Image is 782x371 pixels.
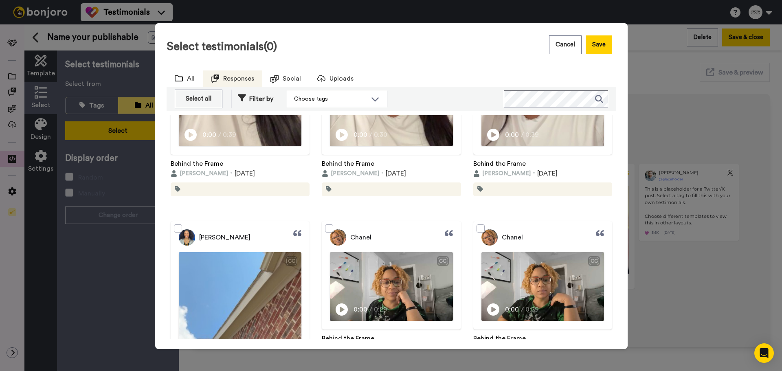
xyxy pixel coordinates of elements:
[754,343,774,363] div: Open Intercom Messenger
[179,94,218,104] div: Select all
[187,74,195,83] span: All
[322,334,374,343] a: Behind the Frame
[473,334,526,343] a: Behind the Frame
[549,35,582,54] button: Cancel
[171,169,228,178] button: [PERSON_NAME]
[322,169,379,178] button: [PERSON_NAME]
[223,74,254,83] span: Responses
[283,74,301,83] span: Social
[175,90,222,108] button: Select all
[586,35,612,54] button: Save
[473,169,612,178] div: [DATE]
[322,169,461,178] div: [DATE]
[329,74,354,83] span: Uploads
[171,169,310,178] div: [DATE]
[167,40,277,53] h3: Select testimonials (0)
[249,96,273,102] span: Filter by
[294,95,367,103] div: Choose tags
[473,169,531,178] button: [PERSON_NAME]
